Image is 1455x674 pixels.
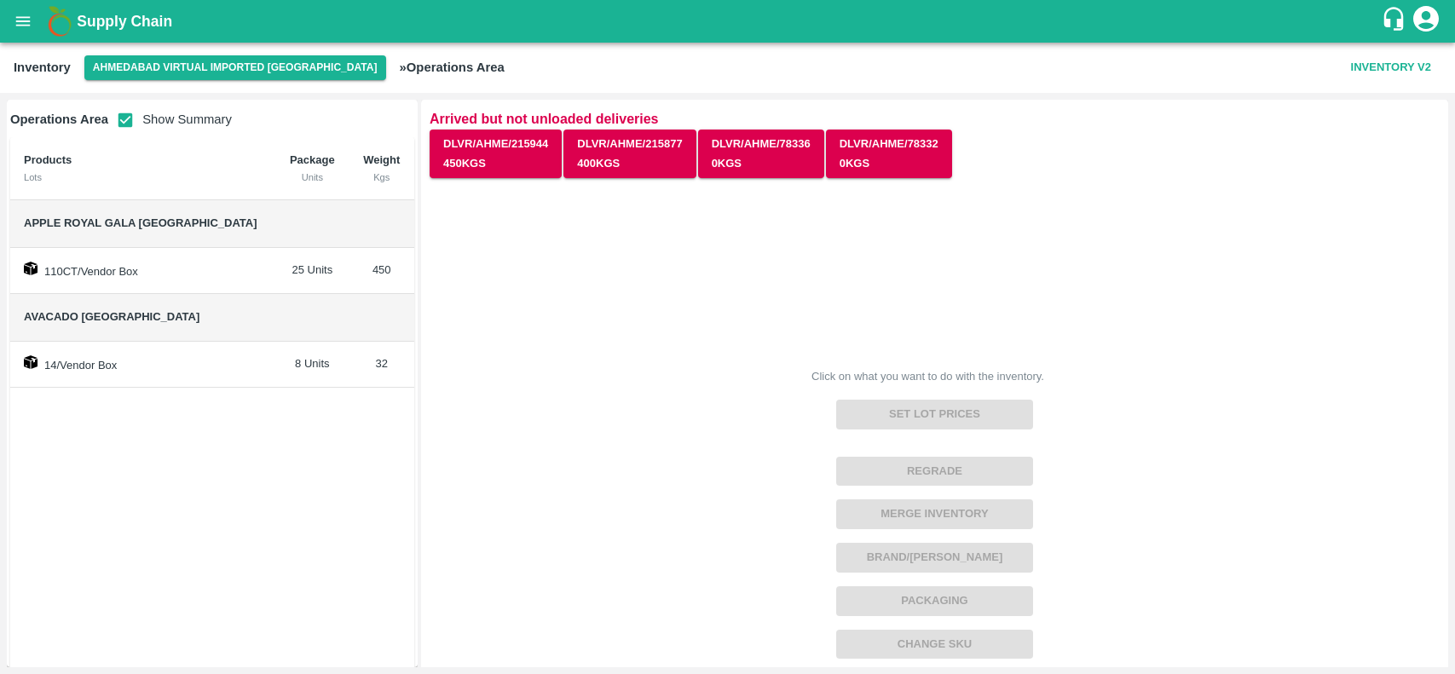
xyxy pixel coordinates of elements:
div: account of current user [1411,3,1441,39]
td: 25 Units [275,248,349,295]
img: box [24,262,38,275]
button: Inventory V2 [1344,53,1438,83]
button: Select DC [84,55,386,80]
b: Weight [363,153,400,166]
td: 32 [349,342,415,389]
p: Arrived but not unloaded deliveries [430,108,1440,130]
span: Show Summary [108,112,232,126]
b: Supply Chain [77,13,172,30]
div: Click on what you want to do with the inventory. [811,368,1044,385]
img: box [24,355,38,369]
span: Apple Royal Gala [GEOGRAPHIC_DATA] [24,216,257,229]
div: customer-support [1381,6,1411,37]
div: Units [289,170,335,185]
span: Avacado [GEOGRAPHIC_DATA] [24,310,199,323]
img: logo [43,4,77,38]
td: 14/Vendor Box [10,342,275,389]
b: » Operations Area [400,60,505,74]
button: DLVR/AHME/215944450Kgs [430,130,562,179]
b: Inventory [14,60,71,74]
a: Supply Chain [77,9,1381,33]
b: Products [24,153,72,166]
td: 450 [349,248,415,295]
b: Operations Area [10,112,108,126]
button: open drawer [3,2,43,41]
b: Package [290,153,335,166]
button: DLVR/AHME/783320Kgs [826,130,952,179]
button: DLVR/AHME/783360Kgs [698,130,824,179]
div: Lots [24,170,262,185]
div: Kgs [363,170,401,185]
td: 110CT/Vendor Box [10,248,275,295]
button: DLVR/AHME/215877400Kgs [563,130,696,179]
td: 8 Units [275,342,349,389]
